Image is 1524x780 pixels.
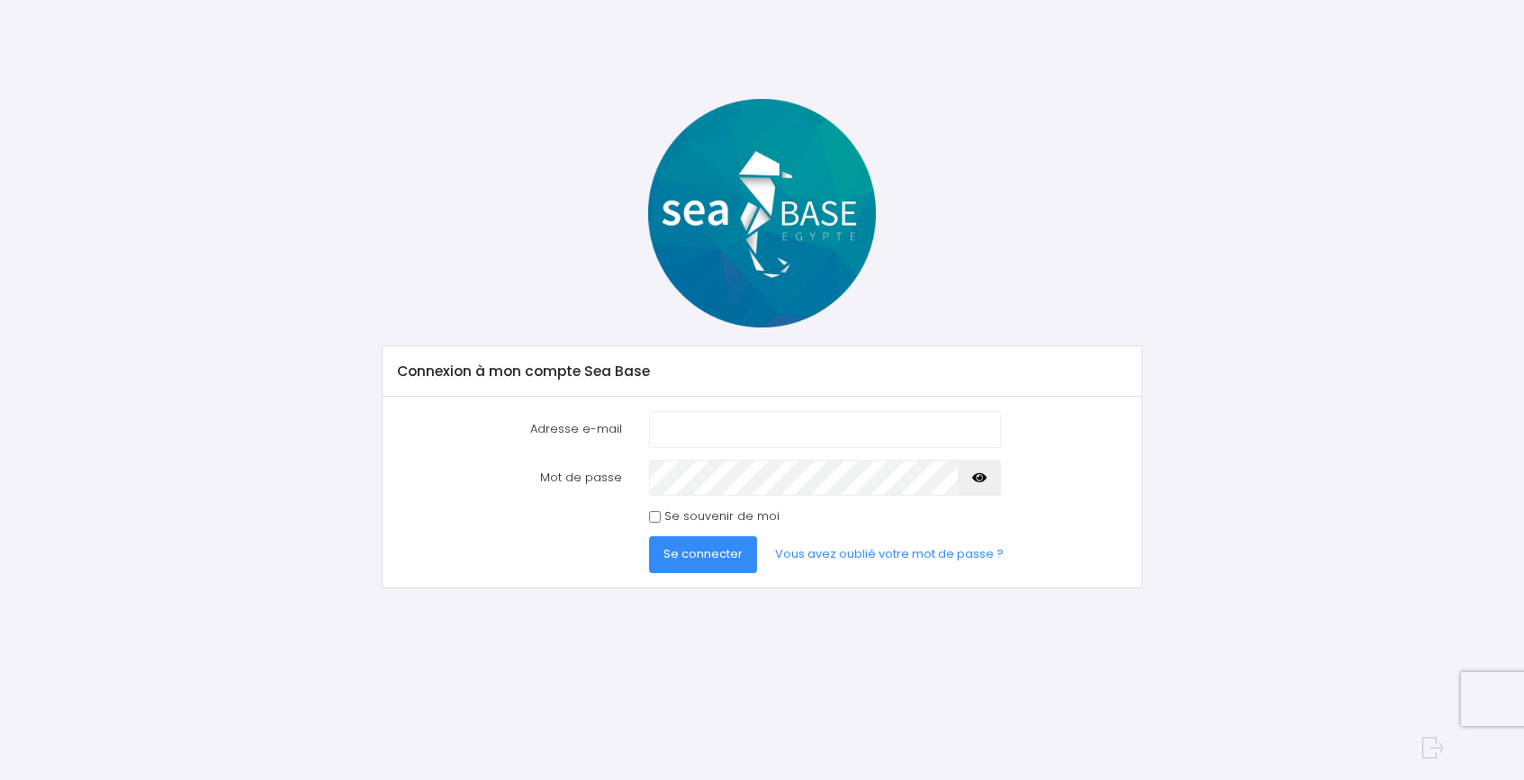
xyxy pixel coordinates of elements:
label: Adresse e-mail [383,411,636,447]
a: Vous avez oublié votre mot de passe ? [761,536,1018,572]
label: Mot de passe [383,460,636,496]
div: Connexion à mon compte Sea Base [383,346,1141,397]
button: Se connecter [649,536,757,572]
label: Se souvenir de moi [664,507,780,525]
span: Se connecter [663,545,743,562]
